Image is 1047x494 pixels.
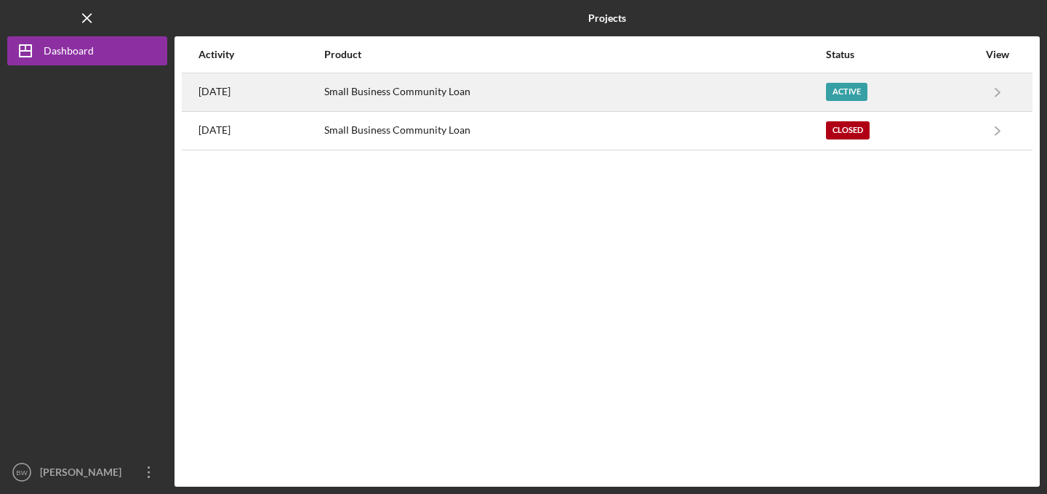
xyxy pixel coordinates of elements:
[324,74,825,110] div: Small Business Community Loan
[826,83,867,101] div: Active
[826,121,870,139] div: Closed
[7,36,167,65] button: Dashboard
[36,458,131,490] div: [PERSON_NAME]
[7,458,167,487] button: BW[PERSON_NAME]
[16,469,28,477] text: BW
[979,49,1016,60] div: View
[198,124,230,136] time: 2025-06-16 20:27
[44,36,94,69] div: Dashboard
[826,49,978,60] div: Status
[324,49,825,60] div: Product
[588,12,626,24] b: Projects
[324,113,825,149] div: Small Business Community Loan
[198,86,230,97] time: 2025-08-13 18:15
[198,49,323,60] div: Activity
